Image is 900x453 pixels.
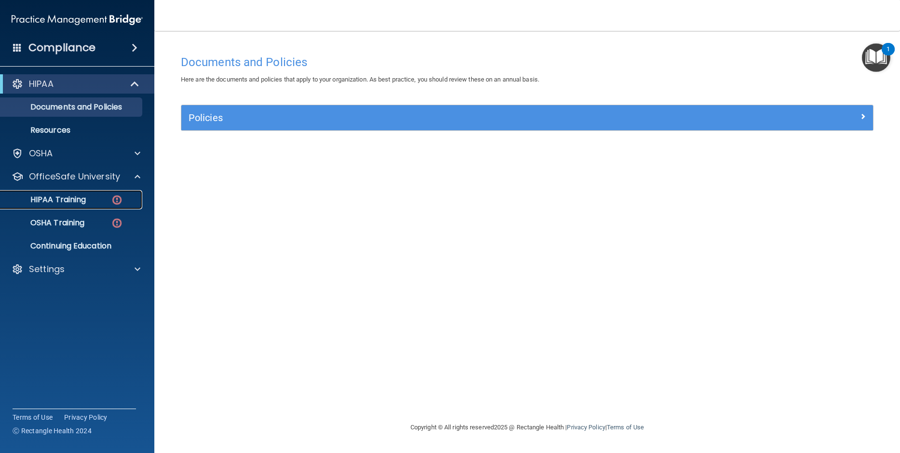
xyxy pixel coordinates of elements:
[64,412,108,422] a: Privacy Policy
[862,43,890,72] button: Open Resource Center, 1 new notification
[6,195,86,205] p: HIPAA Training
[189,112,693,123] h5: Policies
[29,263,65,275] p: Settings
[12,78,140,90] a: HIPAA
[13,426,92,436] span: Ⓒ Rectangle Health 2024
[189,110,866,125] a: Policies
[12,263,140,275] a: Settings
[886,49,890,62] div: 1
[6,102,138,112] p: Documents and Policies
[13,412,53,422] a: Terms of Use
[12,10,143,29] img: PMB logo
[6,125,138,135] p: Resources
[607,424,644,431] a: Terms of Use
[181,76,539,83] span: Here are the documents and policies that apply to your organization. As best practice, you should...
[111,194,123,206] img: danger-circle.6113f641.png
[28,41,95,55] h4: Compliance
[29,171,120,182] p: OfficeSafe University
[111,217,123,229] img: danger-circle.6113f641.png
[29,148,53,159] p: OSHA
[12,148,140,159] a: OSHA
[12,171,140,182] a: OfficeSafe University
[567,424,605,431] a: Privacy Policy
[351,412,703,443] div: Copyright © All rights reserved 2025 @ Rectangle Health | |
[6,218,84,228] p: OSHA Training
[6,241,138,251] p: Continuing Education
[29,78,54,90] p: HIPAA
[181,56,873,69] h4: Documents and Policies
